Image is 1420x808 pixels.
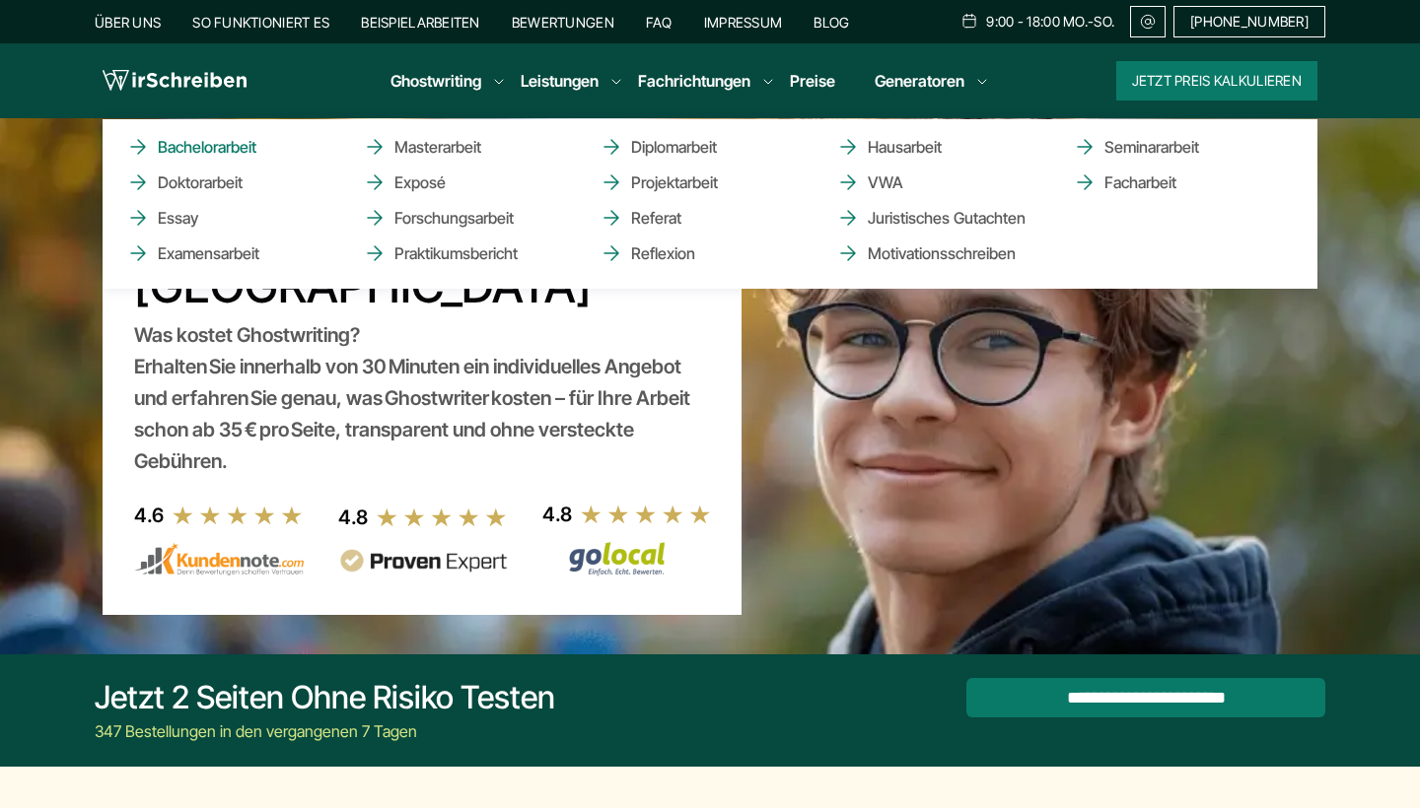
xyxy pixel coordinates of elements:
img: Schedule [960,13,978,29]
a: Hausarbeit [836,135,1033,159]
img: stars [580,504,712,525]
img: provenexpert reviews [338,549,508,573]
a: Juristisches Gutachten [836,206,1033,230]
a: Über uns [95,14,161,31]
a: Blog [814,14,849,31]
a: Exposé [363,170,560,194]
img: kundennote [134,543,304,576]
a: Diplomarbeit [600,135,797,159]
a: Bewertungen [512,14,614,31]
img: Email [1139,14,1157,30]
div: 4.6 [134,500,164,531]
img: logo wirschreiben [103,66,247,96]
a: Seminararbeit [1073,135,1270,159]
a: Doktorarbeit [126,170,323,194]
a: Praktikumsbericht [363,241,560,265]
button: Jetzt Preis kalkulieren [1116,61,1317,101]
span: [PHONE_NUMBER] [1190,14,1309,30]
a: Generatoren [875,69,964,93]
a: Referat [600,206,797,230]
a: Facharbeit [1073,170,1270,194]
span: 9:00 - 18:00 Mo.-So. [986,14,1114,30]
img: stars [376,506,508,528]
a: Projektarbeit [600,170,797,194]
div: Jetzt 2 Seiten ohne Risiko testen [95,678,555,717]
a: Ghostwriting [390,69,481,93]
div: 347 Bestellungen in den vergangenen 7 Tagen [95,719,555,743]
a: FAQ [646,14,673,31]
a: Preise [790,71,835,91]
a: Masterarbeit [363,135,560,159]
div: Was kostet Ghostwriting? Erhalten Sie innerhalb von 30 Minuten ein individuelles Angebot und erfa... [134,319,710,477]
img: stars [172,505,304,526]
img: Wirschreiben Bewertungen [542,541,712,576]
a: Fachrichtungen [638,69,750,93]
a: Beispielarbeiten [361,14,479,31]
a: Essay [126,206,323,230]
h1: Ghostwriter Preise [GEOGRAPHIC_DATA] [134,203,710,313]
a: Leistungen [521,69,599,93]
a: Bachelorarbeit [126,135,323,159]
div: 4.8 [338,502,368,533]
a: Forschungsarbeit [363,206,560,230]
div: 4.8 [542,499,572,530]
a: Reflexion [600,241,797,265]
a: [PHONE_NUMBER] [1173,6,1325,37]
a: Impressum [704,14,783,31]
a: So funktioniert es [192,14,329,31]
a: Motivationsschreiben [836,241,1033,265]
a: VWA [836,170,1033,194]
a: Examensarbeit [126,241,323,265]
